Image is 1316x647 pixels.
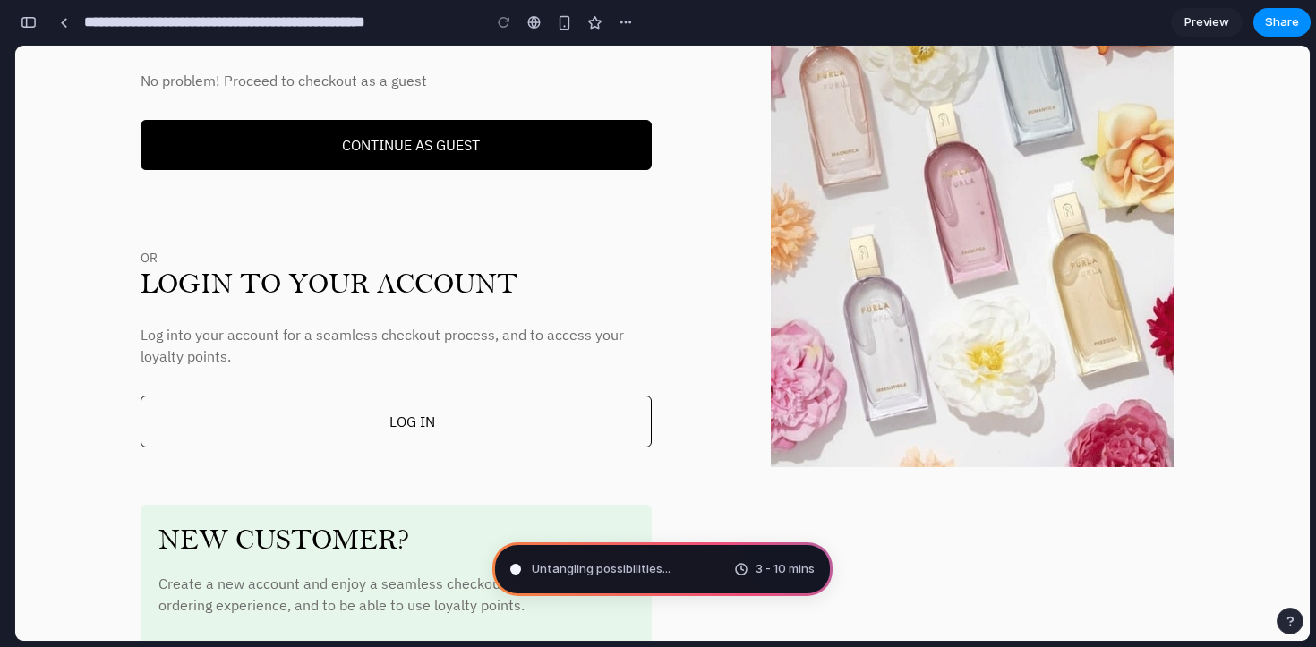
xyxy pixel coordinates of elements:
h1: NEW CUSTOMER? [143,477,619,513]
div: OR [125,203,637,221]
a: Preview [1171,8,1243,37]
span: Preview [1184,13,1229,31]
button: LOG IN [125,350,637,402]
a: Continue As Guest [125,74,637,124]
span: 3 - 10 mins [756,560,815,578]
button: Share [1253,8,1311,37]
h2: Create a new account and enjoy a seamless checkout and ordering experience, and to be able to use... [143,527,539,570]
span: Continue As Guest [327,89,465,110]
h2: Log into your account for a seamless checkout process, and to access your loyalty points. [125,278,637,321]
p: No problem! Proceed to checkout as a guest [125,24,637,46]
span: Share [1265,13,1299,31]
span: Untangling possibilities ... [532,560,671,578]
h1: Login To Your Account [125,221,637,257]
